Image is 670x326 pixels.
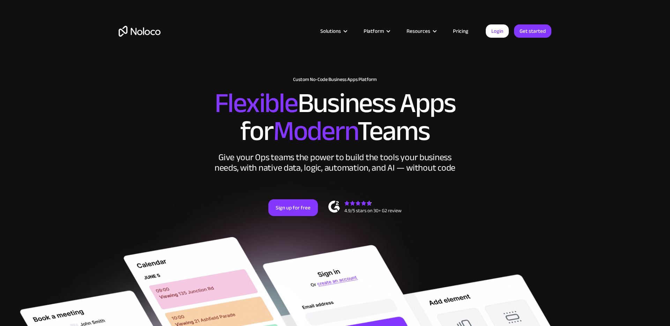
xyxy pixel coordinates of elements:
[320,27,341,36] div: Solutions
[213,152,457,173] div: Give your Ops teams the power to build the tools your business needs, with native data, logic, au...
[119,89,551,145] h2: Business Apps for Teams
[364,27,384,36] div: Platform
[407,27,430,36] div: Resources
[119,26,161,37] a: home
[355,27,398,36] div: Platform
[444,27,477,36] a: Pricing
[273,105,357,157] span: Modern
[514,24,551,38] a: Get started
[312,27,355,36] div: Solutions
[398,27,444,36] div: Resources
[215,77,298,129] span: Flexible
[119,77,551,82] h1: Custom No-Code Business Apps Platform
[268,199,318,216] a: Sign up for free
[486,24,509,38] a: Login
